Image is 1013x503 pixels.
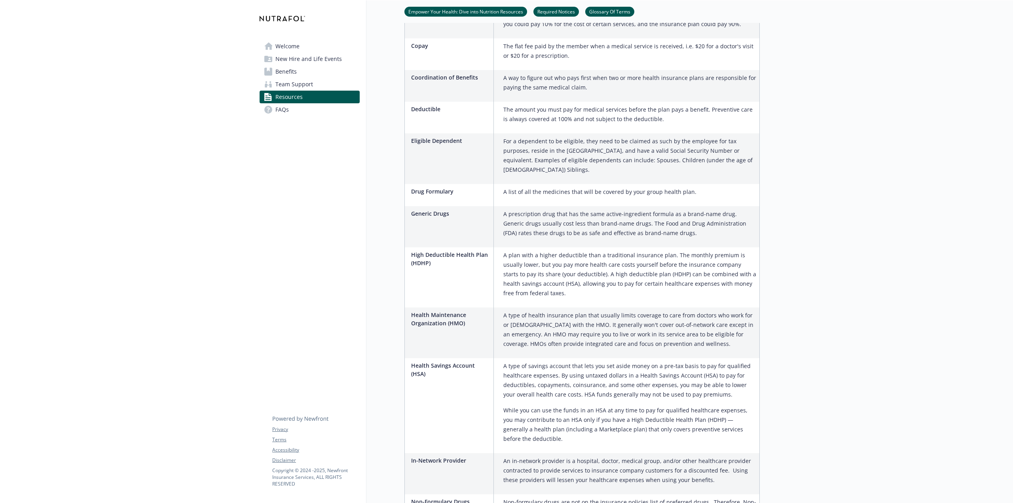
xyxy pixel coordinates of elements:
a: FAQs [260,103,360,116]
a: Required Notices [533,8,579,15]
a: Terms [272,436,359,443]
p: A type of savings account that lets you set aside money on a pre-tax basis to pay for qualified h... [503,361,756,399]
span: Resources [275,91,303,103]
a: Empower Your Health: Dive into Nutrition Resources [404,8,527,15]
p: Deductible [411,105,490,113]
a: Resources [260,91,360,103]
a: Team Support [260,78,360,91]
p: A list of all the medicines that will be covered by your group health plan. [503,187,696,197]
p: Copay [411,42,490,50]
a: Accessibility [272,446,359,454]
p: The flat fee paid by the member when a medical service is received, i.e. $20 for a doctor's visit... [503,42,756,61]
a: Privacy [272,426,359,433]
p: For a dependent to be eligible, they need to be claimed as such by the employee for tax purposes,... [503,137,756,175]
a: Disclaimer [272,457,359,464]
p: Generic Drugs [411,209,490,218]
span: Benefits [275,65,297,78]
p: While you can use the funds in an HSA at any time to pay for qualified healthcare expenses, you m... [503,406,756,444]
a: Glossary Of Terms [585,8,634,15]
p: A plan with a higher deductible than a traditional insurance plan. The monthly premium is usually... [503,251,756,298]
a: New Hire and Life Events [260,53,360,65]
a: Benefits [260,65,360,78]
p: Copyright © 2024 - 2025 , Newfront Insurance Services, ALL RIGHTS RESERVED [272,467,359,487]
span: FAQs [275,103,289,116]
p: Health Maintenance Organization (HMO) [411,311,490,327]
p: Drug Formulary [411,187,490,196]
p: Health Savings Account (HSA) [411,361,490,378]
p: In-Network Provider [411,456,490,465]
p: Coordination of Benefits [411,73,490,82]
span: New Hire and Life Events [275,53,342,65]
p: High Deductible Health Plan (HDHP) [411,251,490,267]
p: A prescription drug that has the same active-ingredient formula as a brand-name drug. Generic dru... [503,209,756,238]
p: Eligible Dependent [411,137,490,145]
p: A type of health insurance plan that usually limits coverage to care from doctors who work for or... [503,311,756,349]
a: Welcome [260,40,360,53]
span: Welcome [275,40,300,53]
p: A way to figure out who pays first when two or more health insurance plans are responsible for pa... [503,73,756,92]
p: An in-network provider is a hospital, doctor, medical group, and/or other healthcare provider con... [503,456,756,485]
p: The amount you must pay for medical services before the plan pays a benefit. Preventive care is a... [503,105,756,124]
span: Team Support [275,78,313,91]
